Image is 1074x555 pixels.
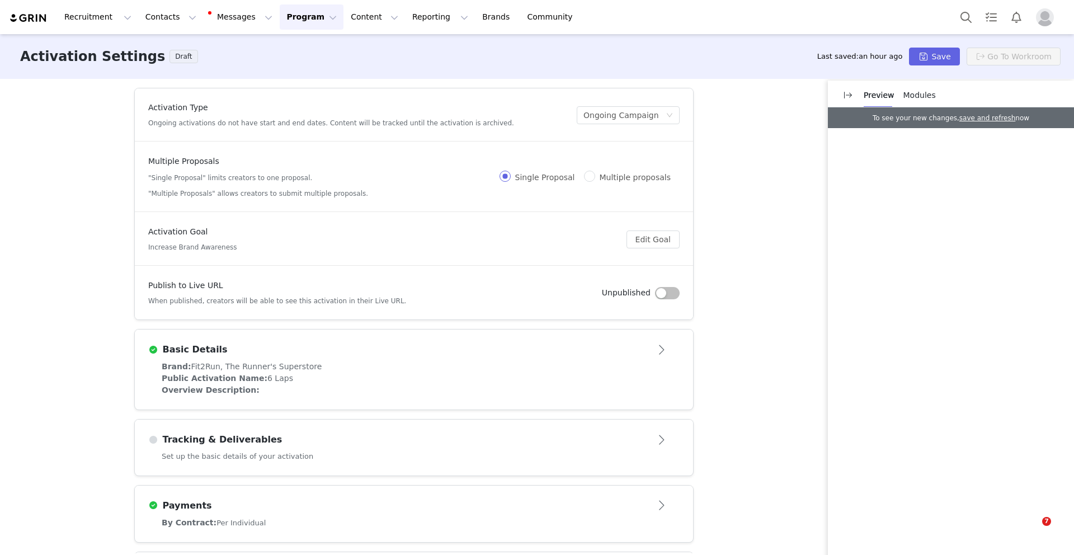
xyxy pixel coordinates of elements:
h3: Tracking & Deliverables [158,433,282,446]
h4: Multiple Proposals [148,156,368,167]
span: To see your new changes, [873,114,959,122]
span: 6 Laps [267,374,293,383]
h5: Increase Brand Awareness [148,242,237,252]
h5: Ongoing activations do not have start and end dates. Content will be tracked until the activation... [148,118,514,128]
h5: "Single Proposal" limits creators to one proposal. [148,173,368,183]
button: Edit Goal [626,231,680,248]
div: Ongoing Campaign [583,107,659,124]
button: Save [909,48,959,65]
i: icon: down [666,112,673,120]
h3: Basic Details [158,343,228,356]
span: Overview Description: [162,385,260,394]
img: grin logo [9,13,48,23]
h4: Publish to Live URL [148,280,406,291]
h3: Payments [158,499,212,512]
span: Modules [903,91,936,100]
h4: Activation Goal [148,226,237,238]
h5: "Multiple Proposals" allows creators to submit multiple proposals. [148,189,368,199]
button: Profile [1029,8,1065,26]
h3: Activation Settings [20,46,165,67]
h4: Activation Type [148,102,514,114]
button: Open module [645,497,680,515]
span: Public Activation Name: [162,374,267,383]
div: Set up the basic details of your activation [135,451,693,476]
button: Open module [645,341,680,359]
button: Program [280,4,343,30]
button: Content [344,4,405,30]
a: Brands [475,4,520,30]
span: Last saved: [817,52,903,60]
button: Recruitment [58,4,138,30]
span: 7 [1042,517,1051,526]
p: Preview [864,90,894,101]
button: Notifications [1004,4,1029,30]
span: Per Individual [216,519,266,527]
button: Contacts [139,4,203,30]
button: Messages [204,4,279,30]
span: Fit2Run, The Runner's Superstore [191,362,322,371]
span: Single Proposal [511,173,580,182]
iframe: Intercom live chat [1019,517,1046,544]
span: Multiple proposals [595,173,675,182]
a: Go To Workroom [967,48,1061,65]
h5: When published, creators will be able to see this activation in their Live URL. [148,296,406,306]
a: save and refresh [959,114,1015,122]
span: Brand: [162,362,191,371]
button: Reporting [406,4,475,30]
span: now [1015,114,1029,122]
button: Search [954,4,978,30]
h4: Unpublished [602,287,651,299]
button: Open module [645,431,680,449]
span: Draft [169,50,197,63]
span: By Contract: [162,518,216,527]
img: placeholder-profile.jpg [1036,8,1054,26]
span: an hour ago [859,52,902,60]
a: Tasks [979,4,1004,30]
a: Community [521,4,585,30]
